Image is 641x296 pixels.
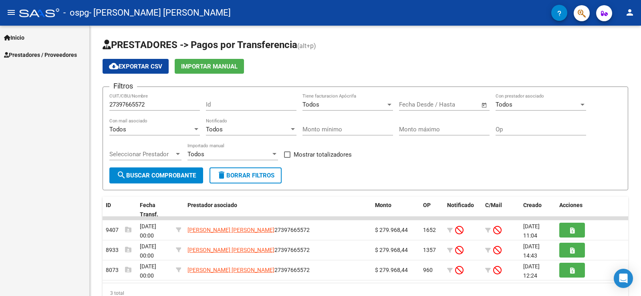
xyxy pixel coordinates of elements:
mat-icon: search [117,170,126,180]
span: Acciones [559,202,583,208]
span: Todos [109,126,126,133]
datatable-header-cell: Prestador asociado [184,197,372,223]
span: PRESTADORES -> Pagos por Transferencia [103,39,297,50]
span: 27397665572 [187,247,310,253]
input: Fecha inicio [399,101,431,108]
span: Exportar CSV [109,63,162,70]
span: Mostrar totalizadores [294,150,352,159]
span: C/Mail [485,202,502,208]
span: Todos [187,151,204,158]
span: [DATE] 11:04 [523,223,540,239]
span: Fecha Transf. [140,202,158,217]
mat-icon: delete [217,170,226,180]
span: [PERSON_NAME] [PERSON_NAME] [187,247,274,253]
span: 8933 [106,247,131,253]
span: Borrar Filtros [217,172,274,179]
input: Fecha fin [439,101,478,108]
mat-icon: person [625,8,635,17]
datatable-header-cell: Fecha Transf. [137,197,173,223]
span: 9407 [106,227,131,233]
datatable-header-cell: Acciones [556,197,628,223]
span: [DATE] 00:00 [140,223,156,239]
button: Borrar Filtros [210,167,282,183]
span: 27397665572 [187,227,310,233]
span: [PERSON_NAME] [PERSON_NAME] [187,267,274,273]
span: $ 279.968,44 [375,267,408,273]
span: [DATE] 12:24 [523,263,540,279]
span: [DATE] 00:00 [140,263,156,279]
span: 8073 [106,267,131,273]
span: 1652 [423,227,436,233]
span: Monto [375,202,391,208]
span: Seleccionar Prestador [109,151,174,158]
datatable-header-cell: C/Mail [482,197,520,223]
span: Buscar Comprobante [117,172,196,179]
span: Importar Manual [181,63,238,70]
button: Importar Manual [175,59,244,74]
datatable-header-cell: Creado [520,197,556,223]
span: [PERSON_NAME] [PERSON_NAME] [187,227,274,233]
span: Notificado [447,202,474,208]
span: $ 279.968,44 [375,227,408,233]
mat-icon: cloud_download [109,61,119,71]
span: 27397665572 [187,267,310,273]
button: Open calendar [480,101,489,110]
span: Todos [496,101,512,108]
datatable-header-cell: Monto [372,197,420,223]
div: Open Intercom Messenger [614,269,633,288]
span: Todos [206,126,223,133]
span: Prestadores / Proveedores [4,50,77,59]
span: - [PERSON_NAME] [PERSON_NAME] [89,4,231,22]
h3: Filtros [109,81,137,92]
span: [DATE] 14:43 [523,243,540,259]
datatable-header-cell: OP [420,197,444,223]
span: Prestador asociado [187,202,237,208]
span: ID [106,202,111,208]
span: OP [423,202,431,208]
mat-icon: menu [6,8,16,17]
span: - ospg [63,4,89,22]
button: Buscar Comprobante [109,167,203,183]
span: Todos [302,101,319,108]
button: Exportar CSV [103,59,169,74]
span: (alt+p) [297,42,316,50]
span: Inicio [4,33,24,42]
span: $ 279.968,44 [375,247,408,253]
span: Creado [523,202,542,208]
span: [DATE] 00:00 [140,243,156,259]
span: 960 [423,267,433,273]
span: 1357 [423,247,436,253]
datatable-header-cell: ID [103,197,137,223]
datatable-header-cell: Notificado [444,197,482,223]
